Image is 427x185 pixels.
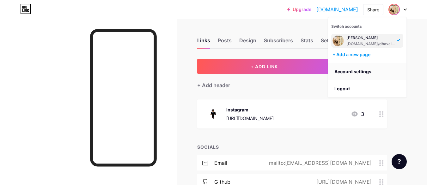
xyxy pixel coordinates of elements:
[218,37,232,48] div: Posts
[205,106,221,122] img: Instagram
[301,37,313,48] div: Stats
[389,4,399,15] img: dhavalgojiya
[331,24,362,29] span: Switch accounts
[239,37,256,48] div: Design
[332,35,344,46] img: dhavalgojiya
[197,81,230,89] div: + Add header
[226,106,274,113] div: Instagram
[264,37,293,48] div: Subscribers
[251,64,278,69] span: + ADD LINK
[321,37,341,48] div: Settings
[346,35,395,40] div: [PERSON_NAME]
[328,80,406,97] li: Logout
[287,7,311,12] a: Upgrade
[214,159,227,167] div: email
[197,59,332,74] button: + ADD LINK
[367,6,379,13] div: Share
[259,159,379,167] div: mailto:[EMAIL_ADDRESS][DOMAIN_NAME]
[351,110,364,118] div: 3
[346,41,395,46] div: [DOMAIN_NAME]/dhavalgojiya
[316,6,358,13] a: [DOMAIN_NAME]
[328,63,406,80] a: Account settings
[226,115,274,122] div: [URL][DOMAIN_NAME]
[197,37,210,48] div: Links
[332,51,403,58] div: + Add a new page
[197,144,387,150] div: SOCIALS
